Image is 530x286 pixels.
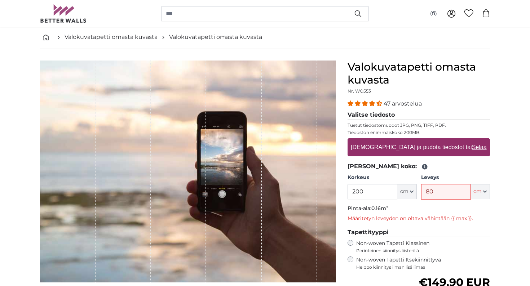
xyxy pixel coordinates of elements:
label: Leveys [421,174,490,181]
legend: Tapettityyppi [348,228,490,237]
h1: Valokuvatapetti omasta kuvasta [348,61,490,86]
label: Korkeus [348,174,416,181]
u: Selaa [472,144,487,150]
img: Betterwalls [40,4,87,23]
label: [DEMOGRAPHIC_DATA] ja pudota tiedostot tai [348,140,489,155]
span: cm [473,188,482,195]
p: Määritetyn leveyden on oltava vähintään {{ max }}. [348,215,490,222]
legend: [PERSON_NAME] koko: [348,162,490,171]
label: Non-woven Tapetti Klassinen [356,240,490,254]
span: Helppo kiinnitys ilman lisäliimaa [356,264,490,270]
span: Nr. WQ553 [348,88,371,94]
legend: Valitse tiedosto [348,111,490,120]
button: cm [397,184,417,199]
button: (fi) [424,7,443,20]
button: cm [471,184,490,199]
p: Tuetut tiedostomuodot JPG, PNG, TIFF, PDF. [348,122,490,128]
span: 0.16m² [371,205,388,211]
label: Non-woven Tapetti Itsekiinnittyvä [356,256,490,270]
span: 47 arvostelua [384,100,422,107]
a: Valokuvatapetti omasta kuvasta [169,33,262,41]
span: Perinteinen kiinnitys liisterillä [356,248,490,254]
a: Valokuvatapetti omasta kuvasta [65,33,158,41]
span: cm [400,188,408,195]
p: Tiedoston enimmäiskoko 200MB. [348,130,490,135]
p: Pinta-ala: [348,205,490,212]
nav: breadcrumbs [40,26,490,49]
span: 4.38 stars [348,100,384,107]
